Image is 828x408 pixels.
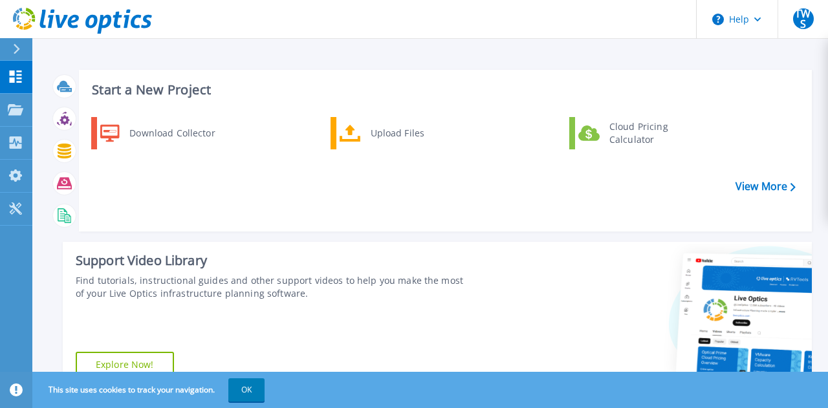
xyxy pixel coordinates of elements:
[92,83,795,97] h3: Start a New Project
[603,120,699,146] div: Cloud Pricing Calculator
[91,117,224,149] a: Download Collector
[123,120,221,146] div: Download Collector
[364,120,460,146] div: Upload Files
[331,117,463,149] a: Upload Files
[76,252,465,269] div: Support Video Library
[735,180,796,193] a: View More
[76,352,174,378] a: Explore Now!
[228,378,265,402] button: OK
[793,8,814,29] span: TWS
[569,117,702,149] a: Cloud Pricing Calculator
[76,274,465,300] div: Find tutorials, instructional guides and other support videos to help you make the most of your L...
[36,378,265,402] span: This site uses cookies to track your navigation.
